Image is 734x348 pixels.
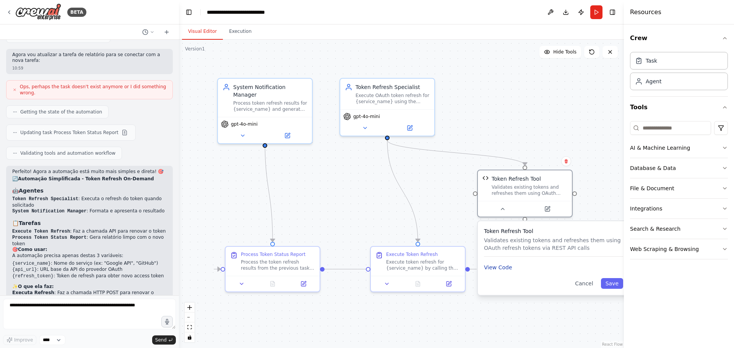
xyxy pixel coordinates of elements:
button: fit view [185,322,195,332]
button: zoom out [185,312,195,322]
div: Execute Token RefreshExecute token refresh for {service_name} by calling the refresh endpoint at ... [370,246,466,292]
button: Hide Tools [539,46,581,58]
div: Process token refresh results for {service_name} and generate appropriate notifications, logs, an... [233,100,307,112]
div: React Flow controls [185,303,195,342]
div: Token Refresh Specialist [356,83,430,91]
button: Hide right sidebar [607,7,618,18]
div: Execute Token Refresh [386,251,438,257]
button: Visual Editor [182,24,223,40]
p: Agora vou atualizar a tarefa de relatório para se conectar com a nova tarefa: [12,52,167,64]
div: Token Refresh ToolToken Refresh ToolValidates existing tokens and refreshes them using OAuth refr... [477,170,573,217]
button: Hide left sidebar [183,7,194,18]
button: Open in side panel [435,279,462,288]
button: Switch to previous chat [139,28,158,37]
img: Token Refresh Tool [482,175,489,181]
div: System Notification Manager [233,83,307,99]
button: Improve [3,335,36,345]
button: Web Scraping & Browsing [630,239,728,259]
li: : Token de refresh para obter novo access token [12,273,167,280]
h2: 🎯 [12,247,167,253]
p: A automação precisa apenas destas 3 variáveis: [12,253,167,259]
button: No output available [257,279,289,288]
strong: Agentes [19,188,44,194]
div: Task [646,57,657,65]
button: Send [152,335,176,345]
strong: Tarefas [19,220,41,226]
h4: Resources [630,8,661,17]
strong: Executa Refresh [12,290,54,295]
li: : Nome do serviço (ex: "Google API", "GitHub") [12,261,167,267]
button: AI & Machine Learning [630,138,728,158]
button: Database & Data [630,158,728,178]
div: Token Refresh Tool [492,175,541,183]
code: System Notification Manager [12,209,86,214]
li: : Gera relatório limpo com o novo token [12,235,167,247]
span: gpt-4o-mini [231,121,258,127]
span: gpt-4o-mini [353,113,380,120]
span: Getting the state of the automation [20,109,102,115]
button: Crew [630,28,728,49]
span: Updating task Process Token Status Report [20,129,119,136]
code: {api_url} [12,267,37,272]
button: Save [601,278,623,289]
button: toggle interactivity [185,332,195,342]
span: Hide Tools [553,49,576,55]
code: {service_name} [12,261,51,266]
code: Execute Token Refresh [12,229,70,234]
div: Agent [646,78,661,85]
li: : Faz a chamada HTTP POST para renovar o token [12,290,167,302]
div: System Notification ManagerProcess token refresh results for {service_name} and generate appropri... [217,78,313,144]
li: : Executa o refresh do token quando solicitado [12,196,167,208]
span: Send [155,337,167,343]
div: Process Token Status Report [241,251,305,257]
button: Start a new chat [161,28,173,37]
button: Open in side panel [526,204,569,214]
h2: ✨ [12,284,167,290]
button: Open in side panel [266,131,309,140]
button: Execution [223,24,258,40]
div: Version 1 [185,46,205,52]
code: Token Refresh Specialist [12,196,78,202]
button: Click to speak your automation idea [161,316,173,327]
strong: Como usar: [18,247,47,252]
h3: Token Refresh Tool [484,227,623,235]
a: React Flow attribution [602,342,623,346]
div: Process Token Status ReportProcess the token refresh results from the previous task and generate ... [225,246,320,292]
div: 10:59 [12,65,167,71]
p: Validates existing tokens and refreshes them using OAuth refresh tokens via REST API calls [484,236,623,252]
button: No output available [402,279,434,288]
button: View Code [484,264,512,271]
strong: Automação Simplificada - Token Refresh On-Demand [18,176,154,181]
div: Process the token refresh results from the previous task and generate a clean, formatted report f... [241,259,315,271]
div: Crew [630,49,728,96]
div: Execute OAuth token refresh for {service_name} using the provided refresh token to obtain a new a... [356,92,430,105]
li: : URL base da API do provedor OAuth [12,267,167,273]
code: Process Token Status Report [12,235,86,240]
li: : Formata e apresenta o resultado [12,208,167,215]
button: Integrations [630,199,728,219]
button: Cancel [570,278,598,289]
button: File & Document [630,178,728,198]
button: Open in side panel [290,279,317,288]
div: Token Refresh SpecialistExecute OAuth token refresh for {service_name} using the provided refresh... [339,78,435,136]
li: : Faz a chamada API para renovar o token [12,228,167,235]
span: Improve [14,337,33,343]
button: Tools [630,97,728,118]
div: Tools [630,118,728,265]
span: Validating tools and automation workflow [20,150,115,156]
g: Edge from 141f19d3-edf5-44c4-9326-59e90315442e to b4abdbb5-9967-40cc-ae78-a57ac1368f71 [261,140,276,242]
div: Execute token refresh for {service_name} by calling the refresh endpoint at {api_url} using the r... [386,259,460,271]
p: Perfeito! Agora a automação está muito mais simples e direta! 🎯 [12,169,167,175]
code: {refresh_token} [12,274,54,279]
g: Edge from efc499a0-d2ed-4400-b723-d2a528e0d82c to 37ad2de1-5587-428f-a09b-e96ab585dfca [383,140,529,165]
g: Edge from 157a56ce-7c22-43ef-92cc-ae724d396939 to b4abdbb5-9967-40cc-ae78-a57ac1368f71 [213,265,477,273]
strong: O que ela faz: [18,284,54,289]
h2: 🔄 [12,176,167,182]
h3: 📋 [12,219,167,227]
img: Logo [15,3,61,21]
button: Delete node [561,156,571,166]
span: Ops, perhaps the task doesn't exist anymore or I did something wrong. [20,84,166,96]
button: zoom in [185,303,195,312]
g: Edge from efc499a0-d2ed-4400-b723-d2a528e0d82c to 157a56ce-7c22-43ef-92cc-ae724d396939 [383,140,422,242]
h3: 🤖 [12,187,167,194]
